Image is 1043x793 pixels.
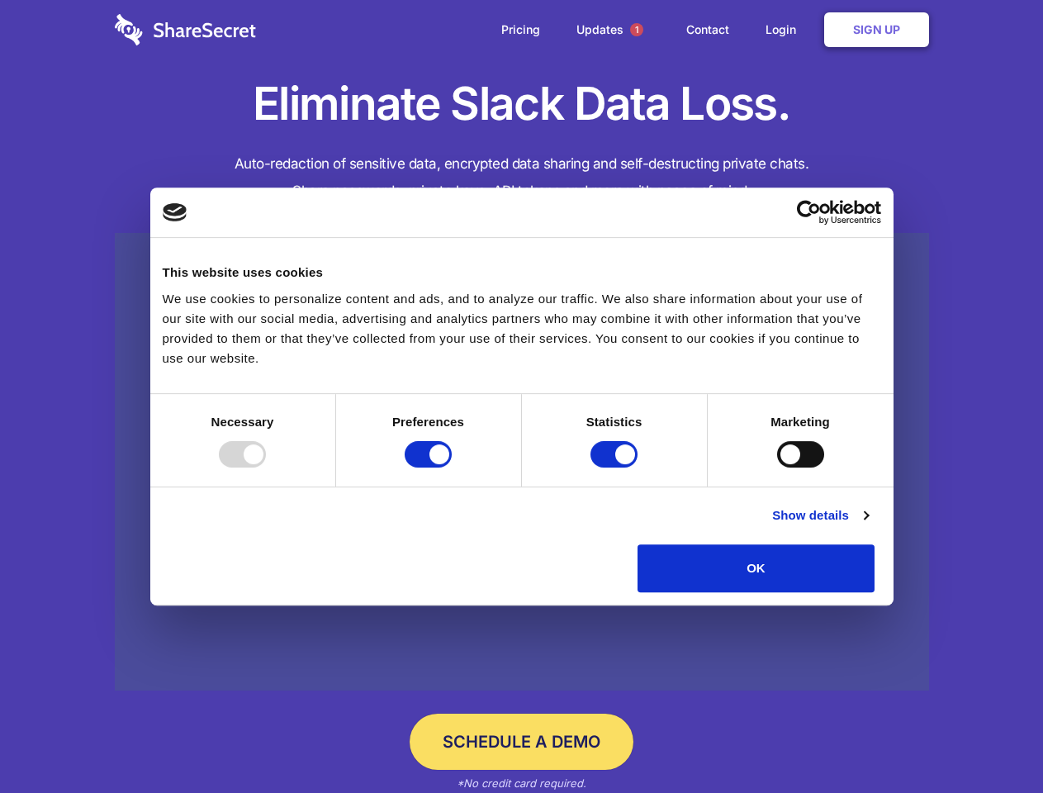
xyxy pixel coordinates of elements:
em: *No credit card required. [457,776,586,790]
strong: Statistics [586,415,642,429]
img: logo [163,203,187,221]
a: Pricing [485,4,557,55]
h4: Auto-redaction of sensitive data, encrypted data sharing and self-destructing private chats. Shar... [115,150,929,205]
span: 1 [630,23,643,36]
div: We use cookies to personalize content and ads, and to analyze our traffic. We also share informat... [163,289,881,368]
img: logo-wordmark-white-trans-d4663122ce5f474addd5e946df7df03e33cb6a1c49d2221995e7729f52c070b2.svg [115,14,256,45]
strong: Necessary [211,415,274,429]
strong: Marketing [770,415,830,429]
div: This website uses cookies [163,263,881,283]
a: Show details [772,506,868,525]
a: Wistia video thumbnail [115,233,929,691]
strong: Preferences [392,415,464,429]
h1: Eliminate Slack Data Loss. [115,74,929,134]
a: Sign Up [824,12,929,47]
button: OK [638,544,875,592]
a: Contact [670,4,746,55]
a: Login [749,4,821,55]
a: Usercentrics Cookiebot - opens in a new window [737,200,881,225]
a: Schedule a Demo [410,714,633,770]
